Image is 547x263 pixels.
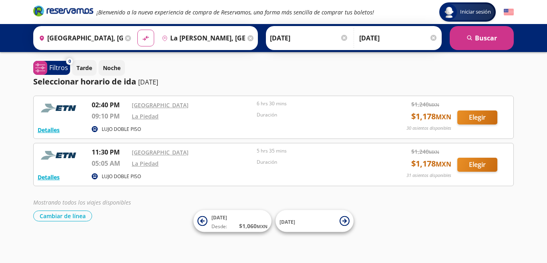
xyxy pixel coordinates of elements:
[38,173,60,181] button: Detalles
[429,102,439,108] small: MXN
[92,100,128,110] p: 02:40 PM
[138,77,158,87] p: [DATE]
[239,222,267,230] span: $ 1,060
[257,147,378,155] p: 5 hrs 35 mins
[132,160,159,167] a: La Piedad
[270,28,348,48] input: Elegir Fecha
[132,149,189,156] a: [GEOGRAPHIC_DATA]
[97,8,374,16] em: ¡Bienvenido a la nueva experiencia de compra de Reservamos, una forma más sencilla de comprar tus...
[276,210,354,232] button: [DATE]
[38,100,82,116] img: RESERVAMOS
[436,112,451,121] small: MXN
[457,110,497,124] button: Elegir
[406,172,451,179] p: 31 asientos disponibles
[33,61,70,75] button: 0Filtros
[103,64,121,72] p: Noche
[359,28,438,48] input: Opcional
[38,147,82,163] img: RESERVAMOS
[33,199,131,206] em: Mostrando todos los viajes disponibles
[257,159,378,166] p: Duración
[211,223,227,230] span: Desde:
[159,28,246,48] input: Buscar Destino
[76,64,92,72] p: Tarde
[102,173,141,180] p: LUJO DOBLE PISO
[92,111,128,121] p: 09:10 PM
[132,112,159,120] a: La Piedad
[92,147,128,157] p: 11:30 PM
[257,100,378,107] p: 6 hrs 30 mins
[450,26,514,50] button: Buscar
[436,160,451,169] small: MXN
[102,126,141,133] p: LUJO DOBLE PISO
[457,158,497,172] button: Elegir
[411,100,439,108] span: $ 1,240
[33,5,93,17] i: Brand Logo
[411,110,451,122] span: $ 1,178
[257,223,267,229] small: MXN
[429,149,439,155] small: MXN
[33,5,93,19] a: Brand Logo
[257,111,378,118] p: Duración
[411,158,451,170] span: $ 1,178
[211,214,227,221] span: [DATE]
[504,7,514,17] button: English
[68,58,71,65] span: 0
[38,126,60,134] button: Detalles
[132,101,189,109] a: [GEOGRAPHIC_DATA]
[280,218,295,225] span: [DATE]
[33,76,136,88] p: Seleccionar horario de ida
[33,211,92,221] button: Cambiar de línea
[36,28,123,48] input: Buscar Origen
[72,60,97,76] button: Tarde
[406,125,451,132] p: 30 asientos disponibles
[411,147,439,156] span: $ 1,240
[92,159,128,168] p: 05:05 AM
[99,60,125,76] button: Noche
[193,210,271,232] button: [DATE]Desde:$1,060MXN
[457,8,494,16] span: Iniciar sesión
[49,63,68,72] p: Filtros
